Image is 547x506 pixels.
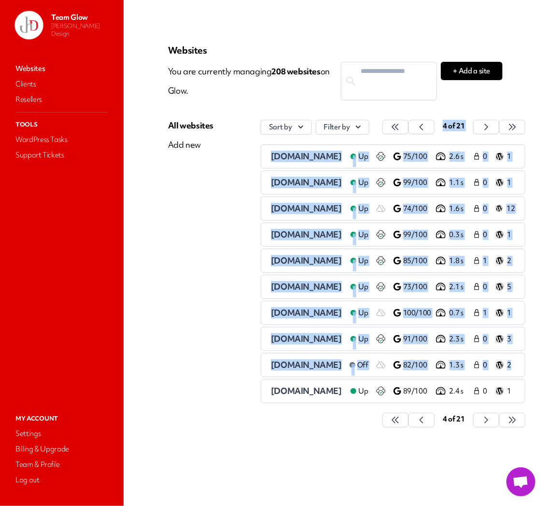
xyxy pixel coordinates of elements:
span: Up [358,230,368,240]
p: Team Glow [51,13,116,22]
a: 0 [473,333,492,345]
a: Up [343,203,376,214]
a: Open chat [506,467,535,496]
button: Sort by [261,120,312,135]
p: [PERSON_NAME] Design [51,22,116,38]
a: 82/100 1.3 s [393,359,473,371]
span: Up [358,386,368,396]
span: 0 [483,178,490,188]
a: [DOMAIN_NAME] [271,151,343,162]
a: 2 [496,255,515,267]
span: 1 [483,308,490,318]
a: 1 [473,307,492,319]
a: 1 [496,307,515,319]
a: 3 [496,333,515,345]
a: Up [343,255,376,267]
p: 100/100 [403,308,434,318]
span: 0 [483,230,490,240]
p: 99/100 [403,178,434,188]
a: Up [343,307,376,319]
a: Up [343,333,376,345]
a: 0 [473,359,492,371]
a: [DOMAIN_NAME] [271,333,343,345]
a: 0 [473,203,492,214]
span: Up [358,334,368,344]
p: 5 [507,282,515,292]
span: s [317,66,321,77]
a: Team & Profile [14,458,110,471]
a: 12 [496,203,515,214]
p: Websites [168,44,503,56]
a: Resellers [14,93,110,106]
a: [DOMAIN_NAME] [271,229,343,240]
a: Up [343,229,376,240]
span: 1 [483,256,490,266]
p: 2.6 s [449,152,473,162]
a: Settings [14,427,110,440]
p: 74/100 [403,204,434,214]
span: 0 [483,282,490,292]
span: 0 [483,360,490,370]
div: Add new [168,139,213,151]
a: Support Tickets [14,148,110,162]
p: 1.3 s [449,360,473,370]
p: 1 [507,178,515,188]
a: [DOMAIN_NAME] [271,177,343,188]
a: 0 [473,151,492,162]
span: 4 of 21 [443,121,465,131]
div: All websites [168,120,213,131]
p: 1.8 s [449,256,473,266]
p: 1.6 s [449,204,473,214]
a: Websites [14,62,110,75]
p: Tools [14,118,110,131]
span: [DOMAIN_NAME] [271,229,342,240]
p: You are currently managing on Glow. [168,62,341,100]
a: [DOMAIN_NAME] [271,385,343,397]
button: Filter by [316,120,370,135]
a: Billing & Upgrade [14,442,110,456]
a: 5 [496,281,515,293]
a: WordPress Tasks [14,133,110,146]
span: Up [358,256,368,266]
p: 75/100 [403,152,434,162]
p: 12 [506,204,515,214]
span: [DOMAIN_NAME] [271,177,342,188]
span: [DOMAIN_NAME] [271,307,342,318]
a: 0 [473,177,492,188]
p: 91/100 [403,334,434,344]
span: [DOMAIN_NAME] [271,385,342,396]
p: 0.7 s [449,308,473,318]
a: Up [343,151,376,162]
span: Up [358,282,368,292]
p: 2 [507,360,515,370]
a: 1 [496,385,515,397]
a: [DOMAIN_NAME] [271,203,343,214]
p: 1 [507,386,515,396]
span: Up [358,308,368,318]
a: 75/100 2.6 s [393,151,473,162]
span: 0 [483,204,490,214]
a: 89/100 2.4 s [393,385,473,397]
a: 1 [496,177,515,188]
a: 1 [496,229,515,240]
p: 2 [507,256,515,266]
a: 91/100 2.3 s [393,333,473,345]
a: Clients [14,77,110,91]
p: 1 [507,308,515,318]
span: 208 website [272,66,321,77]
span: 0 [483,334,490,344]
p: 2.1 s [449,282,473,292]
a: 99/100 0.3 s [393,229,473,240]
p: 89/100 [403,386,434,396]
button: + Add a site [441,62,503,80]
p: My Account [14,412,110,425]
a: 74/100 1.6 s [393,203,473,214]
span: [DOMAIN_NAME] [271,281,342,292]
p: 85/100 [403,256,434,266]
a: 1 [473,255,492,267]
a: Up [343,281,376,293]
span: [DOMAIN_NAME] [271,359,342,370]
a: 73/100 2.1 s [393,281,473,293]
